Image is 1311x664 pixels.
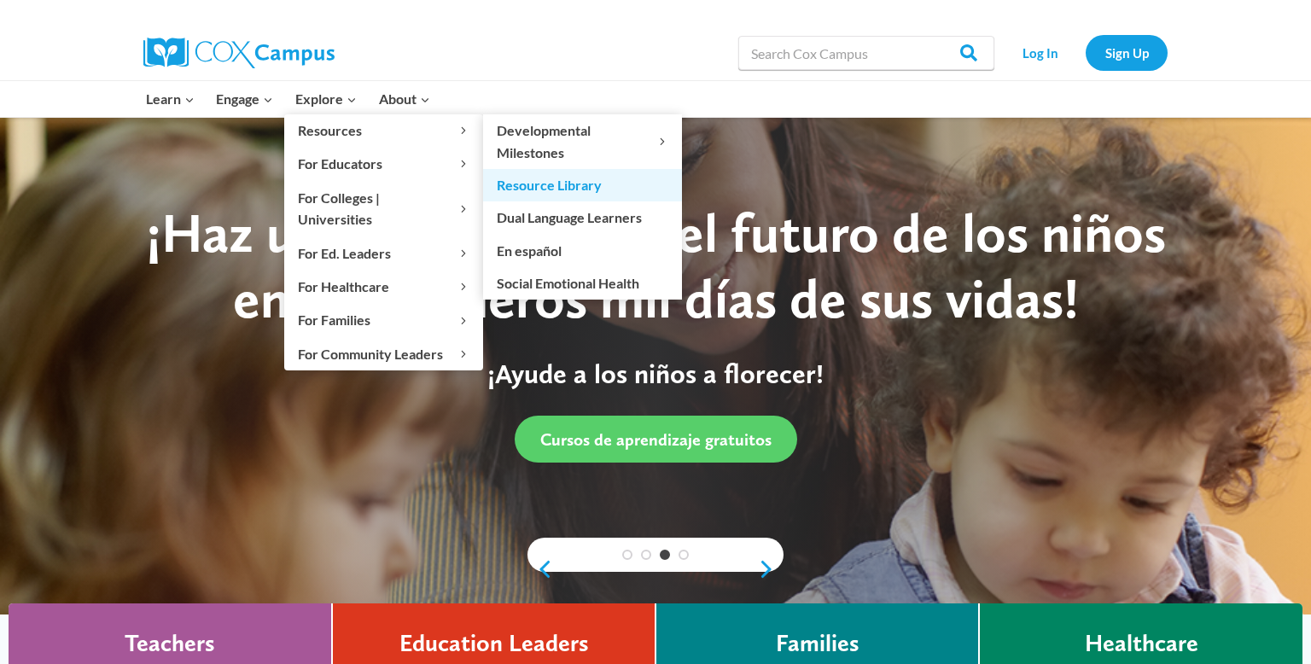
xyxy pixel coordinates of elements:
[622,550,632,560] a: 1
[284,181,483,236] button: Child menu of For Colleges | Universities
[122,358,1189,390] p: ¡Ayude a los niños a florecer!
[527,552,784,586] div: content slider buttons
[284,81,368,117] button: Child menu of Explore
[483,201,682,234] a: Dual Language Learners
[284,236,483,269] button: Child menu of For Ed. Leaders
[125,629,215,658] h4: Teachers
[368,81,441,117] button: Child menu of About
[515,416,797,463] a: Cursos de aprendizaje gratuitos
[660,550,670,560] a: 3
[527,559,553,580] a: previous
[758,559,784,580] a: next
[1086,35,1168,70] a: Sign Up
[284,304,483,336] button: Child menu of For Families
[540,429,772,450] span: Cursos de aprendizaje gratuitos
[284,114,483,147] button: Child menu of Resources
[483,169,682,201] a: Resource Library
[776,629,859,658] h4: Families
[122,201,1189,332] div: ¡Haz una diferencia en el futuro de los niños en los primeros mil días de sus vidas!
[135,81,440,117] nav: Primary Navigation
[738,36,994,70] input: Search Cox Campus
[1003,35,1168,70] nav: Secondary Navigation
[135,81,206,117] button: Child menu of Learn
[641,550,651,560] a: 2
[284,148,483,180] button: Child menu of For Educators
[284,271,483,303] button: Child menu of For Healthcare
[143,38,335,68] img: Cox Campus
[284,337,483,370] button: Child menu of For Community Leaders
[1085,629,1198,658] h4: Healthcare
[679,550,689,560] a: 4
[206,81,285,117] button: Child menu of Engage
[483,267,682,300] a: Social Emotional Health
[1003,35,1077,70] a: Log In
[483,234,682,266] a: En español
[399,629,589,658] h4: Education Leaders
[483,114,682,169] button: Child menu of Developmental Milestones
